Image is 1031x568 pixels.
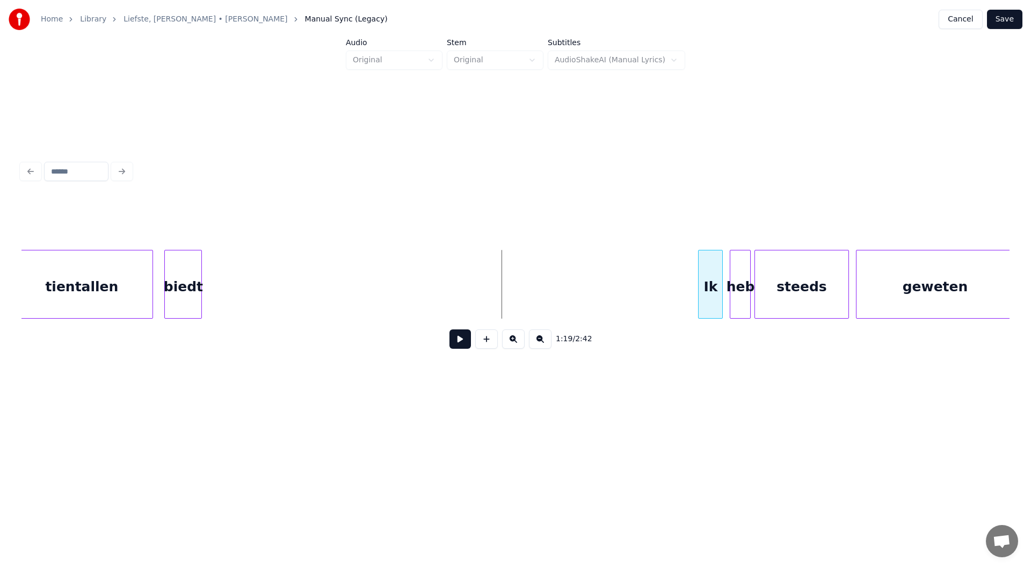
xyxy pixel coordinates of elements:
span: 1:19 [556,334,572,344]
button: Cancel [939,10,982,29]
span: Manual Sync (Legacy) [305,14,388,25]
a: Home [41,14,63,25]
a: Library [80,14,106,25]
nav: breadcrumb [41,14,388,25]
img: youka [9,9,30,30]
button: Save [987,10,1022,29]
label: Subtitles [548,39,685,46]
a: Open de chat [986,525,1018,557]
a: Liefste, [PERSON_NAME] • [PERSON_NAME] [124,14,287,25]
div: / [556,334,582,344]
span: 2:42 [575,334,592,344]
label: Audio [346,39,442,46]
label: Stem [447,39,543,46]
